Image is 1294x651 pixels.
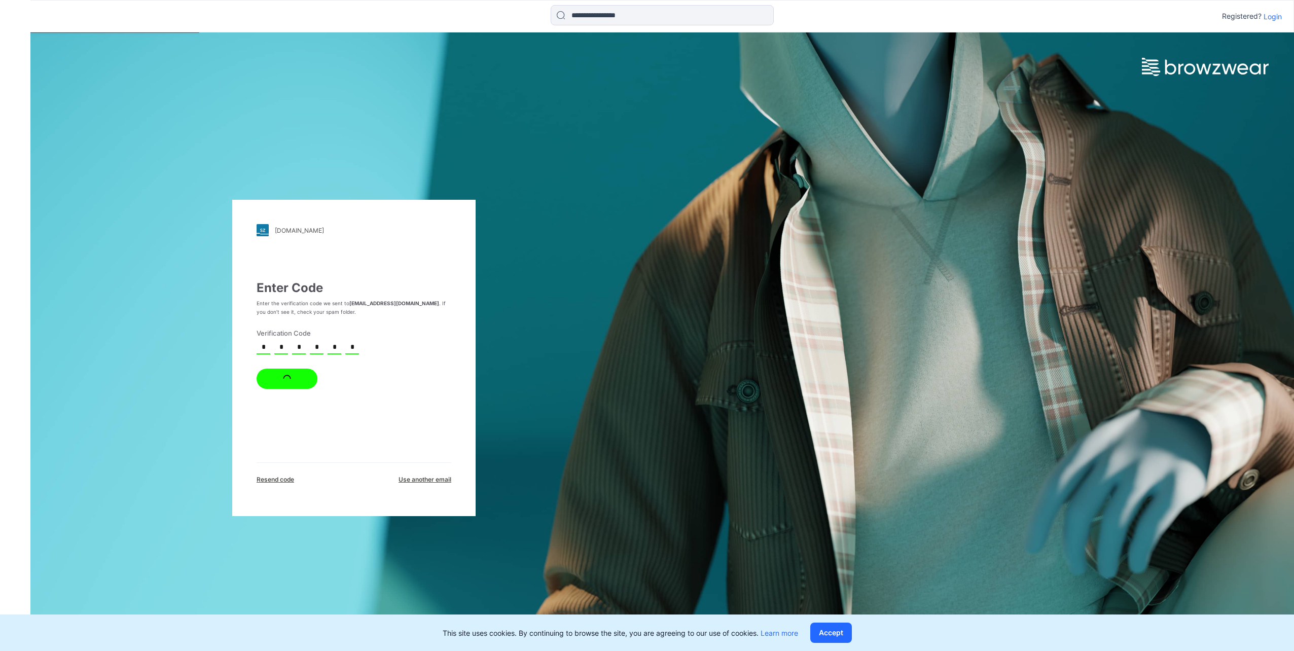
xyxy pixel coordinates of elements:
img: browzwear-logo.e42bd6dac1945053ebaf764b6aa21510.svg [1142,58,1269,76]
div: Use another email [399,475,451,484]
label: Verification Code [257,329,445,339]
a: Learn more [761,629,798,637]
button: Accept [810,623,852,643]
p: Enter the verification code we sent to . If you don’t see it, check your spam folder. [257,299,451,316]
h3: Enter Code [257,281,451,295]
div: [DOMAIN_NAME] [275,227,324,234]
p: Registered? [1222,10,1262,22]
strong: [EMAIL_ADDRESS][DOMAIN_NAME] [349,300,439,306]
p: This site uses cookies. By continuing to browse the site, you are agreeing to our use of cookies. [443,628,798,638]
a: [DOMAIN_NAME] [257,224,451,236]
div: Resend code [257,475,294,484]
img: stylezone-logo.562084cfcfab977791bfbf7441f1a819.svg [257,224,269,236]
p: Login [1264,11,1282,22]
